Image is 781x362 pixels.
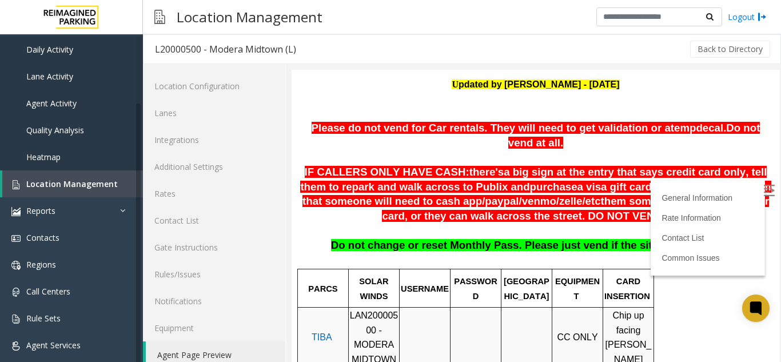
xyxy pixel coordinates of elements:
[290,125,293,137] span: /
[109,214,157,224] span: USERNAME
[67,207,99,231] span: SOLAR WINDS
[11,341,21,351] img: 'icon'
[11,207,21,216] img: 'icon'
[227,125,230,137] span: /
[26,259,56,270] span: Regions
[11,315,21,324] img: 'icon'
[313,207,358,231] span: CARD INSERTION
[143,207,285,234] a: Contact List
[26,232,59,243] span: Contacts
[294,125,309,138] span: etc
[472,115,483,126] img: Open/Close Sidebar Menu
[143,180,285,207] a: Rates
[728,11,767,23] a: Logout
[26,71,73,82] span: Lane Activity
[143,288,285,315] a: Notifications
[143,73,285,100] a: Location Configuration
[264,207,308,231] span: EQUIPMENT
[758,11,767,23] img: logout
[370,124,441,133] a: General Information
[160,10,167,19] font: U
[143,234,285,261] a: Gate Instructions
[379,52,405,64] span: temp
[26,340,81,351] span: Agent Services
[230,125,265,138] span: venmo
[20,52,379,64] span: Please do not vend for Car rentals. They will need to get validation or a
[171,3,328,31] h3: Location Management
[110,301,159,339] span: APPROVED VALIDATION LIST
[26,125,84,136] span: Quality Analysis
[26,98,77,109] span: Agent Activity
[26,44,73,55] span: Daily Activity
[11,288,21,297] img: 'icon'
[212,207,258,231] span: [GEOGRAPHIC_DATA]
[39,169,446,181] span: Do not change or reset Monthly Pass. Please just vend if the situation calls for it
[17,214,46,224] span: PARCS
[162,207,206,231] span: PASSWORD
[265,262,306,272] span: CC ONLY
[26,152,61,162] span: Heatmap
[154,3,165,31] img: pageIcon
[193,125,227,138] span: paypal
[178,96,212,108] span: there's
[20,262,41,272] a: TIBA
[26,178,118,189] span: Location Management
[143,153,285,180] a: Additional Settings
[13,96,178,108] span: IF CALLERS ONLY HAVE CASH:
[265,125,268,137] span: /
[143,126,285,153] a: Integrations
[143,315,285,341] a: Equipment
[2,170,143,197] a: Location Management
[217,52,469,79] span: Do not vend at all.
[238,111,286,123] span: purchase
[143,261,285,288] a: Rules/Issues
[26,286,70,297] span: Call Centers
[690,41,770,58] button: Back to Directory
[11,234,21,243] img: 'icon'
[26,313,61,324] span: Rule Sets
[11,261,21,270] img: 'icon'
[268,125,290,138] span: zelle
[160,10,328,19] font: pdated by [PERSON_NAME] - [DATE]
[11,180,21,189] img: 'icon'
[155,42,296,57] div: L20000500 - Modera Midtown (L)
[314,241,360,295] span: Chip up facing [PERSON_NAME]
[404,52,435,64] span: decal.
[370,184,428,193] a: Common Issues
[90,125,477,152] span: them some money to put on their card, or they can walk across the street. DO NOT VEND
[9,96,475,123] span: a big sign at the entry that says credit card only, tell them to repark and walk across to Publix...
[370,144,429,153] a: Rate Information
[370,164,412,173] a: Contact List
[58,241,107,295] span: LAN20000500 - MODERA MIDTOWN
[26,205,55,216] span: Reports
[143,100,285,126] a: Lanes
